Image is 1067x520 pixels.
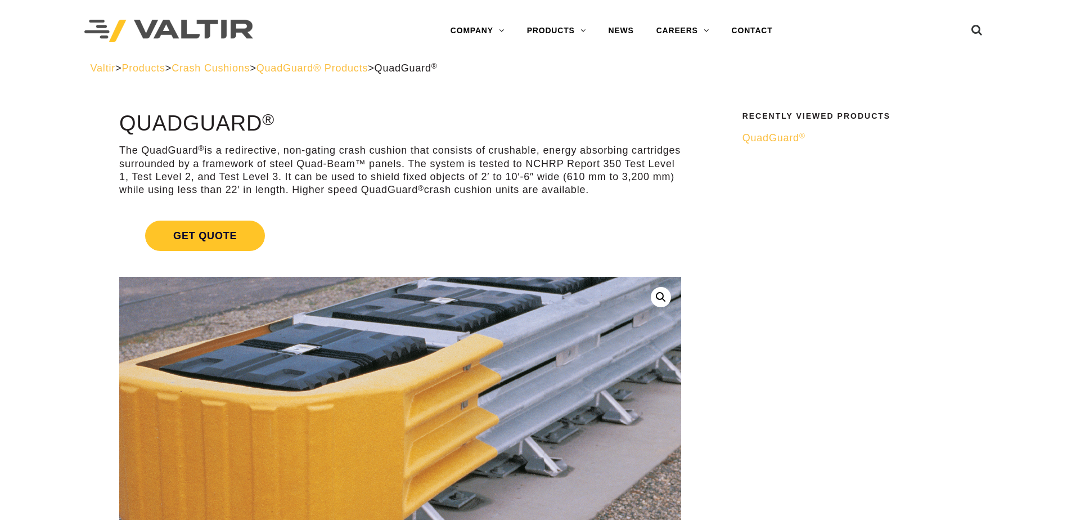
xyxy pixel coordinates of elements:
[91,62,977,75] div: > > > >
[121,62,165,74] a: Products
[84,20,253,43] img: Valtir
[721,20,784,42] a: CONTACT
[199,144,205,153] sup: ®
[91,62,115,74] a: Valtir
[172,62,250,74] a: Crash Cushions
[119,207,681,265] a: Get Quote
[256,62,368,74] a: QuadGuard® Products
[742,132,970,145] a: QuadGuard®
[439,20,516,42] a: COMPANY
[597,20,645,42] a: NEWS
[119,112,681,136] h1: QuadGuard
[145,221,265,251] span: Get Quote
[431,62,438,70] sup: ®
[262,110,274,128] sup: ®
[799,132,805,140] sup: ®
[742,132,805,144] span: QuadGuard
[375,62,438,74] span: QuadGuard
[742,112,970,120] h2: Recently Viewed Products
[418,184,424,192] sup: ®
[645,20,721,42] a: CAREERS
[516,20,597,42] a: PRODUCTS
[119,144,681,197] p: The QuadGuard is a redirective, non-gating crash cushion that consists of crushable, energy absor...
